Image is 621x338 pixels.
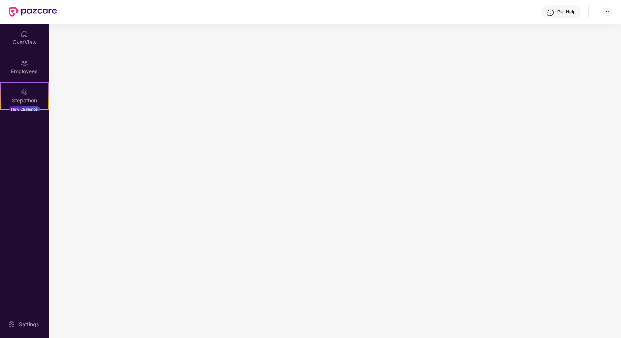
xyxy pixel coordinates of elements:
img: svg+xml;base64,PHN2ZyB4bWxucz0iaHR0cDovL3d3dy53My5vcmcvMjAwMC9zdmciIHdpZHRoPSIyMSIgaGVpZ2h0PSIyMC... [21,89,28,96]
div: Settings [17,321,41,328]
img: svg+xml;base64,PHN2ZyBpZD0iRW1wbG95ZWVzIiB4bWxucz0iaHR0cDovL3d3dy53My5vcmcvMjAwMC9zdmciIHdpZHRoPS... [21,60,28,67]
img: svg+xml;base64,PHN2ZyBpZD0iSGVscC0zMngzMiIgeG1sbnM9Imh0dHA6Ly93d3cudzMub3JnLzIwMDAvc3ZnIiB3aWR0aD... [547,9,554,16]
img: svg+xml;base64,PHN2ZyBpZD0iU2V0dGluZy0yMHgyMCIgeG1sbnM9Imh0dHA6Ly93d3cudzMub3JnLzIwMDAvc3ZnIiB3aW... [8,321,15,328]
div: Stepathon [1,97,48,104]
img: svg+xml;base64,PHN2ZyBpZD0iRHJvcGRvd24tMzJ4MzIiIHhtbG5zPSJodHRwOi8vd3d3LnczLm9yZy8yMDAwL3N2ZyIgd2... [605,9,611,15]
img: svg+xml;base64,PHN2ZyBpZD0iSG9tZSIgeG1sbnM9Imh0dHA6Ly93d3cudzMub3JnLzIwMDAvc3ZnIiB3aWR0aD0iMjAiIG... [21,30,28,38]
img: New Pazcare Logo [9,7,57,17]
div: New Challenge [9,106,40,112]
div: Get Help [557,9,575,15]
